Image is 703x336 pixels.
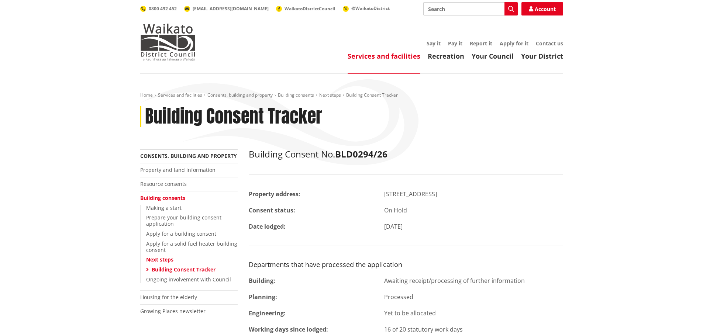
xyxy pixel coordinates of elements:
a: Next steps [146,256,173,263]
a: Housing for the elderly [140,294,197,301]
div: Processed [379,292,569,301]
div: Yet to be allocated [379,309,569,318]
a: Next steps [319,92,341,98]
strong: Date lodged: [249,222,286,231]
strong: Planning: [249,293,277,301]
div: Awaiting receipt/processing of further information [379,276,569,285]
input: Search input [423,2,518,15]
img: Waikato District Council - Te Kaunihera aa Takiwaa o Waikato [140,24,196,60]
a: Apply for a building consent [146,230,216,237]
a: Services and facilities [158,92,202,98]
a: Resource consents [140,180,187,187]
a: Report it [470,40,492,47]
a: Account [521,2,563,15]
a: WaikatoDistrictCouncil [276,6,335,12]
a: Services and facilities [348,52,420,60]
a: Pay it [448,40,462,47]
a: Apply for a solid fuel heater building consent​ [146,240,237,253]
a: Your Council [472,52,514,60]
h3: Departments that have processed the application [249,261,563,269]
h1: Building Consent Tracker [145,106,322,127]
a: Building consents [278,92,314,98]
strong: Working days since lodged: [249,325,328,333]
strong: BLD0294/26 [335,148,387,160]
span: @WaikatoDistrict [351,5,390,11]
a: Contact us [536,40,563,47]
nav: breadcrumb [140,92,563,98]
a: @WaikatoDistrict [343,5,390,11]
a: Property and land information [140,166,216,173]
strong: Property address: [249,190,300,198]
a: Recreation [428,52,464,60]
a: Building Consent Tracker [152,266,216,273]
div: 16 of 20 statutory work days [379,325,569,334]
span: 0800 492 452 [149,6,177,12]
span: Building Consent Tracker [346,92,398,98]
a: Apply for it [500,40,528,47]
span: WaikatoDistrictCouncil [285,6,335,12]
a: Say it [427,40,441,47]
div: [DATE] [379,222,569,231]
a: Prepare your building consent application [146,214,221,227]
a: Consents, building and property [207,92,273,98]
div: [STREET_ADDRESS] [379,190,569,198]
span: [EMAIL_ADDRESS][DOMAIN_NAME] [193,6,269,12]
a: Ongoing involvement with Council [146,276,231,283]
div: On Hold [379,206,569,215]
a: Making a start [146,204,182,211]
a: Growing Places newsletter [140,308,206,315]
strong: Building: [249,277,275,285]
h2: Building Consent No. [249,149,563,160]
a: Consents, building and property [140,152,237,159]
strong: Consent status: [249,206,295,214]
a: Home [140,92,153,98]
a: [EMAIL_ADDRESS][DOMAIN_NAME] [184,6,269,12]
a: Your District [521,52,563,60]
a: 0800 492 452 [140,6,177,12]
a: Building consents [140,194,185,201]
strong: Engineering: [249,309,286,317]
